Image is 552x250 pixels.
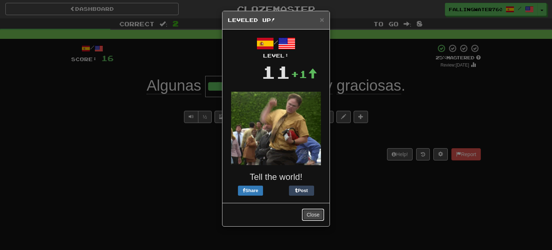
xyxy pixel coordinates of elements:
[228,52,324,59] div: Level:
[228,172,324,182] h3: Tell the world!
[320,15,324,24] span: ×
[228,35,324,59] div: /
[291,67,317,81] div: +1
[289,186,314,196] button: Post
[231,92,321,165] img: dwight-38fd9167b88c7212ef5e57fe3c23d517be8a6295dbcd4b80f87bd2b6bd7e5025.gif
[302,209,324,221] button: Close
[263,186,289,196] iframe: X Post Button
[320,16,324,23] button: Close
[261,59,291,85] div: 11
[238,186,263,196] button: Share
[228,17,324,24] h5: Leveled Up!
